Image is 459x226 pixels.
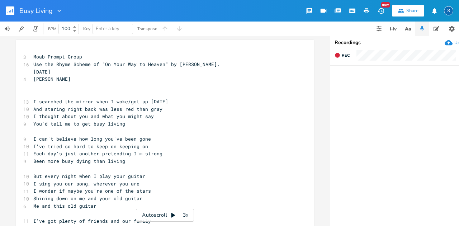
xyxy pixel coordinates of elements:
[179,209,192,222] div: 3x
[33,203,96,209] span: Me and this old guitar
[96,25,119,32] span: Enter a key
[33,158,125,164] span: Been more busy dying than living
[406,8,418,14] div: Share
[19,8,53,14] span: Busy Living
[444,3,453,19] button: S
[374,4,388,17] button: New
[33,136,151,142] span: I can't believe how long you've been gone
[33,113,154,119] span: I thought about you and what you might say
[33,195,142,202] span: Shining down on me and your old guitar
[33,98,168,105] span: I searched the mirror when I woke/got up [DATE]
[33,121,125,127] span: You'd tell me to get busy living
[33,173,145,179] span: But every night when I play your guitar
[381,2,390,8] div: New
[33,69,51,75] span: [DATE]
[33,218,151,224] span: I've got plenty of friends and our family
[33,106,162,112] span: And staring right back was less red than gray
[33,143,148,150] span: I've tried so hard to keep on keeping on
[342,53,350,58] span: Rec
[83,27,90,31] div: Key
[33,76,71,82] span: [PERSON_NAME]
[33,150,162,157] span: Each day's just another pretending I'm strong
[33,61,220,67] span: Use the Rhyme Scheme of "On Your Way to Heaven" by [PERSON_NAME].
[392,5,424,17] button: Share
[444,6,453,15] div: Sarah Cade Music
[137,27,157,31] div: Transpose
[33,53,82,60] span: Moab Prompt Group
[33,180,139,187] span: I sing you our song, wherever you are
[332,50,352,61] button: Rec
[48,27,56,31] div: BPM
[33,188,151,194] span: I wonder if maybe you're one of the stars
[136,209,194,222] div: Autoscroll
